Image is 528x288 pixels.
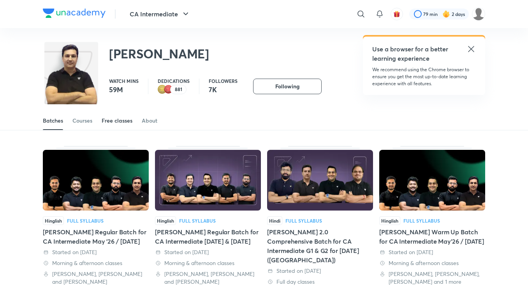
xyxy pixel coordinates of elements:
[155,259,261,267] div: Morning & afternoon classes
[379,227,485,246] div: [PERSON_NAME] Warm Up Batch for CA Intermediate May’26 / [DATE]
[379,259,485,267] div: Morning & afternoon classes
[175,87,182,92] p: 881
[43,227,149,246] div: [PERSON_NAME] Regular Batch for CA Intermediate May '26 / [DATE]
[43,270,149,286] div: Nakul Katheria, Ankit Oberoi and Arvind Tuli
[43,9,106,20] a: Company Logo
[142,111,157,130] a: About
[125,6,195,22] button: CA Intermediate
[209,85,238,94] p: 7K
[391,8,403,20] button: avatar
[43,150,149,211] img: Thumbnail
[179,218,216,223] div: Full Syllabus
[379,248,485,256] div: Started on 2 Jun 2025
[67,218,104,223] div: Full Syllabus
[43,117,63,125] div: Batches
[253,79,322,94] button: Following
[72,111,92,130] a: Courses
[267,278,373,286] div: Full day classes
[379,270,485,286] div: Rahul Panchal, Nakul Katheria, Ankit Oberoi and 1 more
[267,227,373,265] div: [PERSON_NAME] 2.0 Comprehensive Batch for CA Intermediate G1 & G2 for [DATE] ([GEOGRAPHIC_DATA])
[43,9,106,18] img: Company Logo
[267,267,373,275] div: Started on 11 Sep 2023
[372,44,450,63] h5: Use a browser for a better learning experience
[275,83,299,90] span: Following
[267,216,282,225] span: Hindi
[155,216,176,225] span: Hinglish
[267,150,373,211] img: Thumbnail
[158,85,167,94] img: educator badge2
[155,150,261,211] img: Thumbnail
[209,79,238,83] p: Followers
[72,117,92,125] div: Courses
[403,218,440,223] div: Full Syllabus
[164,85,173,94] img: educator badge1
[43,216,64,225] span: Hinglish
[379,216,400,225] span: Hinglish
[379,150,485,211] img: Thumbnail
[393,11,400,18] img: avatar
[43,111,63,130] a: Batches
[109,79,139,83] p: Watch mins
[285,218,322,223] div: Full Syllabus
[102,117,132,125] div: Free classes
[43,248,149,256] div: Started on 14 Jul 2025
[109,85,139,94] p: 59M
[142,117,157,125] div: About
[442,10,450,18] img: streak
[158,79,190,83] p: Dedications
[43,259,149,267] div: Morning & afternoon classes
[155,248,261,256] div: Started on 12 Mar 2025
[109,46,209,61] h2: [PERSON_NAME]
[155,227,261,246] div: [PERSON_NAME] Regular Batch for CA Intermediate [DATE] & [DATE]
[44,44,98,105] img: class
[472,7,485,21] img: Soumee
[372,66,476,87] p: We recommend using the Chrome browser to ensure you get the most up-to-date learning experience w...
[102,111,132,130] a: Free classes
[155,270,261,286] div: Nakul Katheria, Ankit Oberoi and Arvind Tuli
